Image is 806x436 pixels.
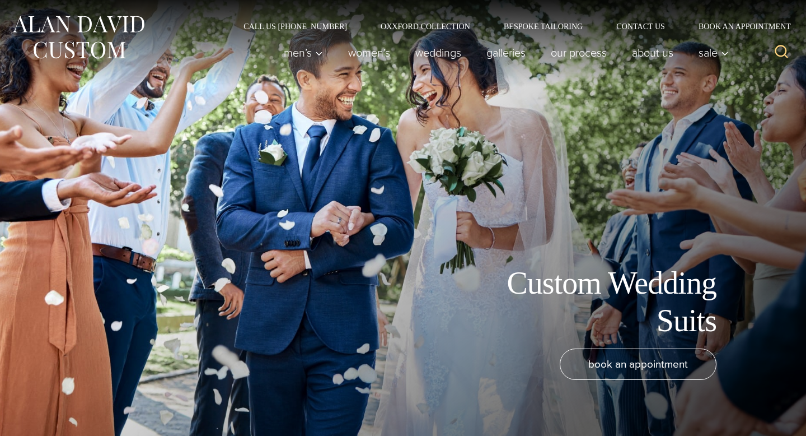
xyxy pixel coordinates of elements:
a: Call Us [PHONE_NUMBER] [227,22,364,30]
a: Contact Us [599,22,682,30]
nav: Primary Navigation [271,41,735,64]
span: book an appointment [588,356,688,372]
a: book an appointment [560,349,716,380]
a: Book an Appointment [682,22,795,30]
a: Galleries [474,41,538,64]
a: Bespoke Tailoring [487,22,599,30]
button: View Search Form [768,39,795,66]
span: Men’s [284,47,323,58]
a: Women’s [336,41,403,64]
a: About Us [620,41,686,64]
a: weddings [403,41,474,64]
h1: Custom Wedding Suits [465,265,716,340]
span: Sale [699,47,729,58]
nav: Secondary Navigation [227,22,795,30]
img: Alan David Custom [11,12,146,62]
a: Our Process [538,41,620,64]
a: Oxxford Collection [364,22,487,30]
